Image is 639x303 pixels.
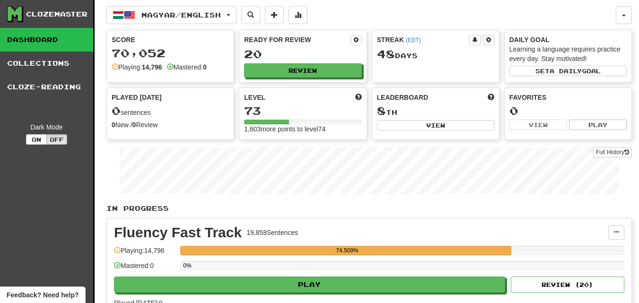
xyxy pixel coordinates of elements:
[244,93,265,102] span: Level
[377,120,494,130] button: View
[377,105,494,117] div: th
[112,93,162,102] span: Played [DATE]
[244,105,361,117] div: 73
[550,68,582,74] span: a daily
[112,104,121,117] span: 0
[114,225,242,240] div: Fluency Fast Track
[509,120,567,130] button: View
[112,62,162,72] div: Playing:
[132,121,136,129] strong: 0
[167,62,207,72] div: Mastered:
[355,93,362,102] span: Score more points to level up
[244,124,361,134] div: 1,603 more points to level 74
[509,44,627,63] div: Learning a language requires practice every day. Stay motivated!
[106,204,632,213] p: In Progress
[246,228,298,237] div: 19,858 Sentences
[26,9,88,19] div: Clozemaster
[141,11,221,19] span: Magyar / English
[289,6,307,24] button: More stats
[509,105,627,117] div: 0
[377,93,429,102] span: Leaderboard
[265,6,284,24] button: Add sentence to collection
[509,93,627,102] div: Favorites
[244,48,361,60] div: 20
[203,63,207,71] strong: 0
[7,290,79,300] span: Open feedback widget
[406,37,421,43] a: (EDT)
[46,134,67,145] button: Off
[488,93,494,102] span: This week in points, UTC
[114,277,505,293] button: Play
[112,47,229,59] div: 70,052
[377,35,469,44] div: Streak
[593,147,632,157] a: Full History
[106,6,236,24] button: Magyar/English
[7,122,86,132] div: Dark Mode
[112,105,229,117] div: sentences
[244,35,350,44] div: Ready for Review
[569,120,627,130] button: Play
[509,35,627,44] div: Daily Goal
[377,48,494,61] div: Day s
[377,47,395,61] span: 48
[241,6,260,24] button: Search sentences
[114,261,175,277] div: Mastered: 0
[511,277,624,293] button: Review (20)
[114,246,175,261] div: Playing: 14,796
[377,104,386,117] span: 8
[142,63,162,71] strong: 14,796
[112,35,229,44] div: Score
[244,63,361,78] button: Review
[26,134,47,145] button: On
[509,66,627,76] button: Seta dailygoal
[112,121,115,129] strong: 0
[112,120,229,130] div: New / Review
[183,246,511,255] div: 74.509%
